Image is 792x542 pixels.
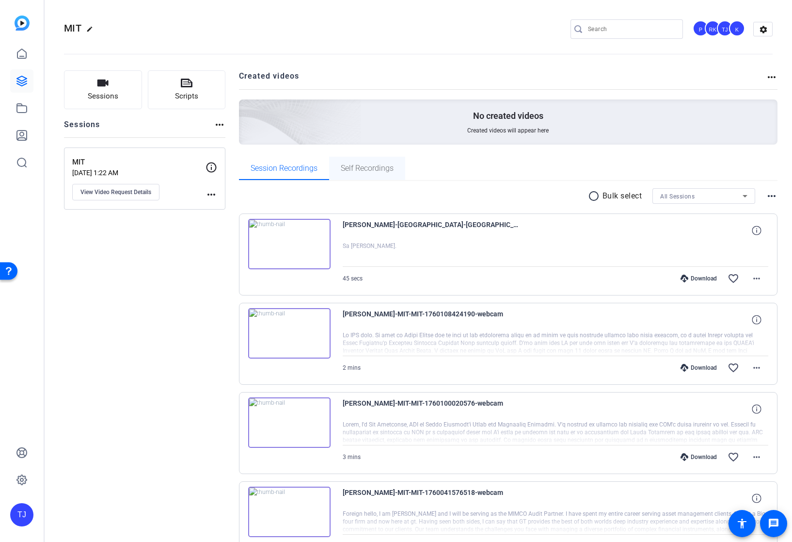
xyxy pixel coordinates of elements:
mat-icon: more_horiz [751,451,762,463]
mat-icon: accessibility [736,518,748,529]
mat-icon: favorite_border [728,273,739,284]
span: View Video Request Details [80,188,151,196]
div: TJ [10,503,33,526]
mat-icon: favorite_border [728,451,739,463]
span: [PERSON_NAME]-MIT-MIT-1760041576518-webcam [343,487,522,510]
span: [PERSON_NAME]-[GEOGRAPHIC_DATA]-[GEOGRAPHIC_DATA]-1760110171780-webcam [343,219,522,242]
span: [PERSON_NAME]-MIT-MIT-1760108424190-webcam [343,308,522,331]
img: thumb-nail [248,219,331,269]
img: Creted videos background [130,3,362,214]
span: 2 mins [343,364,361,371]
ngx-avatar: Tyler Jackson [717,20,734,37]
span: All Sessions [660,193,695,200]
button: Sessions [64,70,142,109]
span: MIT [64,22,81,34]
ngx-avatar: Ron Kornegay [705,20,722,37]
span: Sessions [88,91,118,102]
button: Scripts [148,70,226,109]
img: blue-gradient.svg [15,16,30,31]
mat-icon: more_horiz [206,189,217,200]
div: Download [676,275,722,282]
mat-icon: settings [754,22,773,37]
span: Self Recordings [341,164,394,172]
mat-icon: radio_button_unchecked [588,190,602,202]
div: Download [676,364,722,372]
mat-icon: more_horiz [214,119,225,131]
div: Download [676,453,722,461]
p: MIT [72,157,206,168]
span: Session Recordings [251,164,317,172]
span: 45 secs [343,275,363,282]
img: thumb-nail [248,487,331,537]
mat-icon: favorite_border [728,362,739,374]
h2: Sessions [64,119,100,137]
img: thumb-nail [248,397,331,448]
span: 3 mins [343,454,361,460]
ngx-avatar: Parthiban [693,20,710,37]
mat-icon: more_horiz [766,71,777,83]
div: K [729,20,745,36]
div: P [693,20,709,36]
p: No created videos [473,110,543,122]
span: Created videos will appear here [467,127,549,134]
mat-icon: more_horiz [751,362,762,374]
p: Bulk select [602,190,642,202]
span: Scripts [175,91,198,102]
mat-icon: more_horiz [751,273,762,284]
p: [DATE] 1:22 AM [72,169,206,177]
span: [PERSON_NAME]-MIT-MIT-1760100020576-webcam [343,397,522,421]
div: TJ [717,20,733,36]
input: Search [588,23,675,35]
mat-icon: message [768,518,779,529]
mat-icon: edit [86,26,98,37]
mat-icon: more_horiz [766,190,777,202]
ngx-avatar: kshitish [729,20,746,37]
button: View Video Request Details [72,184,159,200]
img: thumb-nail [248,308,331,359]
h2: Created videos [239,70,766,89]
div: RK [705,20,721,36]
